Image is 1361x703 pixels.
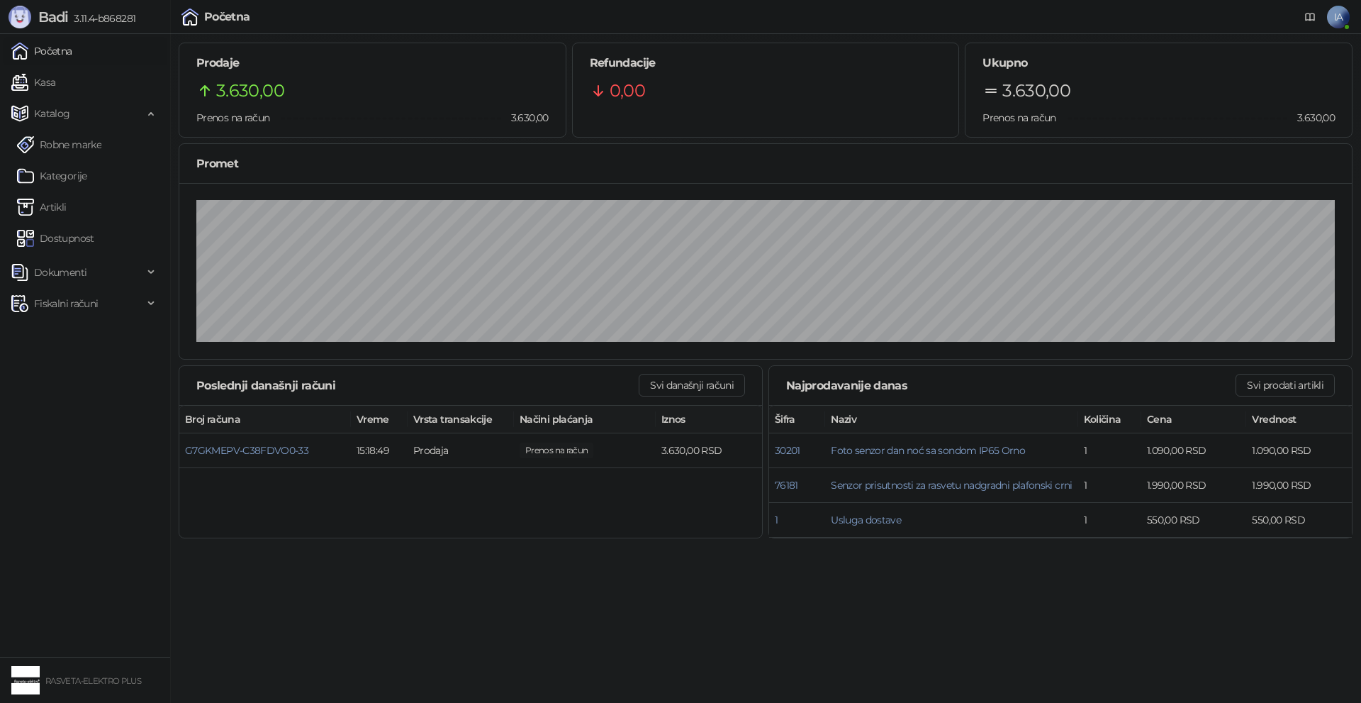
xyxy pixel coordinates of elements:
[775,479,798,492] button: 76181
[408,433,514,468] td: Prodaja
[610,77,645,104] span: 0,00
[11,37,72,65] a: Početna
[1141,406,1247,433] th: Cena
[514,406,656,433] th: Načini plaćanja
[34,258,86,287] span: Dokumenti
[1299,6,1321,28] a: Dokumentacija
[786,377,1236,394] div: Najprodavanije danas
[196,55,549,72] h5: Prodaje
[11,666,40,694] img: 64x64-companyLogo-4c9eac63-00ad-485c-9b48-57f283827d2d.png
[17,131,101,159] a: Robne marke
[204,11,250,23] div: Početna
[351,433,408,468] td: 15:18:49
[1236,374,1335,397] button: Svi prodati artikli
[38,9,68,26] span: Badi
[1141,503,1247,538] td: 550,00 RSD
[639,374,745,397] button: Svi današnji računi
[1246,406,1352,433] th: Vrednost
[68,12,135,25] span: 3.11.4-b868281
[196,111,269,124] span: Prenos na račun
[179,406,351,433] th: Broj računa
[501,110,549,126] span: 3.630,00
[1246,503,1352,538] td: 550,00 RSD
[1327,6,1350,28] span: IA
[17,199,34,216] img: Artikli
[656,406,762,433] th: Iznos
[9,6,31,28] img: Logo
[982,111,1055,124] span: Prenos na račun
[656,433,762,468] td: 3.630,00 RSD
[1078,468,1141,503] td: 1
[34,289,98,318] span: Fiskalni računi
[769,406,825,433] th: Šifra
[45,676,141,686] small: RASVETA-ELEKTRO PLUS
[1287,110,1335,126] span: 3.630,00
[196,155,1335,172] div: Promet
[1246,433,1352,468] td: 1.090,00 RSD
[351,406,408,433] th: Vreme
[825,406,1077,433] th: Naziv
[1141,433,1247,468] td: 1.090,00 RSD
[17,162,87,190] a: Kategorije
[831,479,1072,492] button: Senzor prisutnosti za rasvetu nadgradni plafonski crni
[831,514,901,526] button: Usluga dostave
[1141,468,1247,503] td: 1.990,00 RSD
[17,224,94,253] a: Dostupnost
[216,77,284,104] span: 3.630,00
[1002,77,1070,104] span: 3.630,00
[982,55,1335,72] h5: Ukupno
[590,55,942,72] h5: Refundacije
[408,406,514,433] th: Vrsta transakcije
[775,514,778,526] button: 1
[1078,433,1141,468] td: 1
[17,193,67,221] a: ArtikliArtikli
[775,444,800,457] button: 30201
[831,444,1025,457] button: Foto senzor dan noć sa sondom IP65 Orno
[520,443,593,458] span: 3.630,00
[34,99,70,128] span: Katalog
[1078,406,1141,433] th: Količina
[1246,468,1352,503] td: 1.990,00 RSD
[1078,503,1141,538] td: 1
[11,68,55,96] a: Kasa
[196,377,639,394] div: Poslednji današnji računi
[185,444,308,457] button: G7GKMEPV-C38FDVO0-33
